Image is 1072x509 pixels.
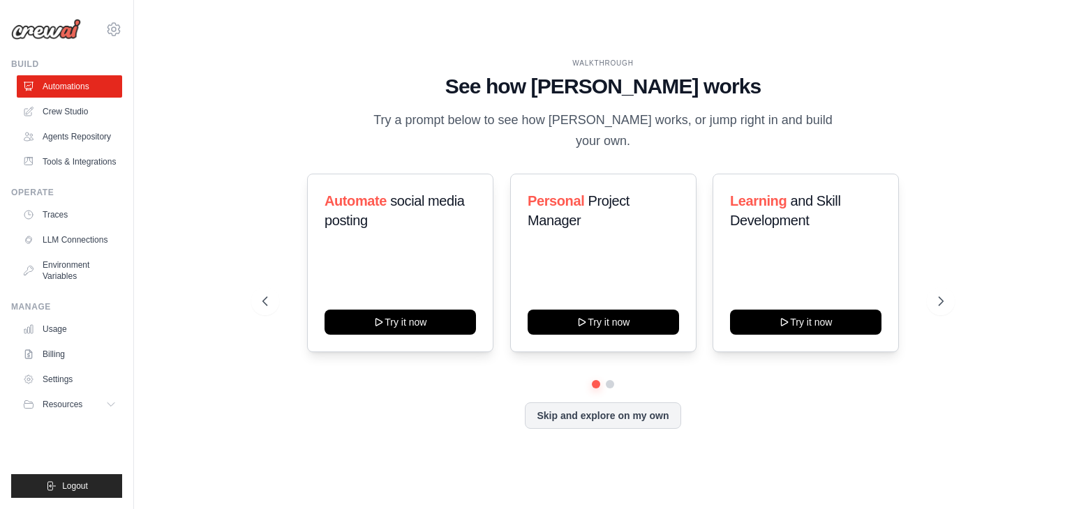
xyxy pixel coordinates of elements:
[43,399,82,410] span: Resources
[262,58,944,68] div: WALKTHROUGH
[325,193,387,208] span: Automate
[17,318,122,340] a: Usage
[17,368,122,390] a: Settings
[17,100,122,123] a: Crew Studio
[62,480,88,492] span: Logout
[368,110,837,151] p: Try a prompt below to see how [PERSON_NAME] works, or jump right in and build your own.
[325,193,465,228] span: social media posting
[17,393,122,416] button: Resources
[730,193,840,228] span: and Skill Development
[11,59,122,70] div: Build
[11,187,122,198] div: Operate
[11,474,122,498] button: Logout
[11,19,81,40] img: Logo
[528,310,679,335] button: Try it now
[17,75,122,98] a: Automations
[528,193,584,208] span: Personal
[730,310,881,335] button: Try it now
[528,193,630,228] span: Project Manager
[17,126,122,148] a: Agents Repository
[525,402,680,429] button: Skip and explore on my own
[325,310,476,335] button: Try it now
[17,343,122,365] a: Billing
[17,229,122,251] a: LLM Connections
[17,204,122,226] a: Traces
[11,301,122,312] div: Manage
[730,193,787,208] span: Learning
[17,151,122,173] a: Tools & Integrations
[17,254,122,287] a: Environment Variables
[262,74,944,99] h1: See how [PERSON_NAME] works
